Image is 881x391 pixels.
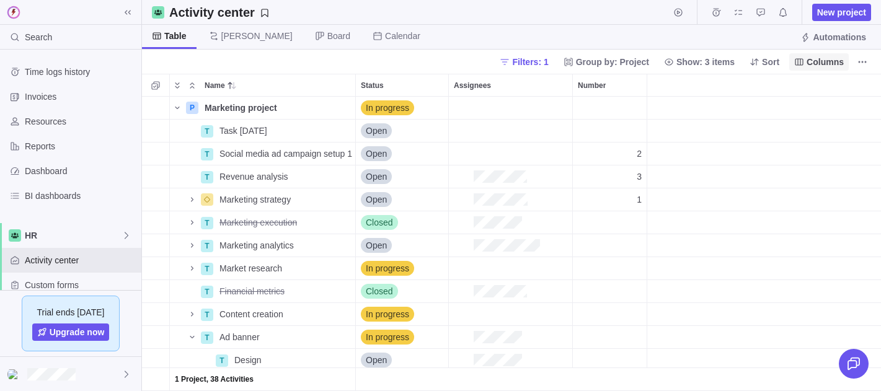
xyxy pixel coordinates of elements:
[219,285,285,297] span: Financial metrics
[454,169,469,184] div: Katy Williams
[449,120,573,143] div: Assignees
[164,4,275,21] span: Save your current layout and filters as a View
[219,239,294,252] span: Marketing analytics
[454,238,469,253] div: Kevin Thompson
[219,308,283,320] span: Content creation
[366,193,387,206] span: Open
[356,280,449,303] div: Status
[670,4,687,21] span: Start timer
[454,146,469,161] div: Kevin Thompson
[366,308,409,320] span: In progress
[541,100,556,115] div: Philip Black
[366,102,409,114] span: In progress
[215,211,355,234] div: Marketing execution
[170,188,356,211] div: Name
[219,262,282,275] span: Market research
[466,261,481,276] div: Philip Black
[576,56,649,68] span: Group by: Project
[25,66,136,78] span: Time logs history
[219,331,260,343] span: Ad banner
[637,147,642,160] span: 2
[449,280,573,303] div: Assignees
[366,262,409,275] span: In progress
[229,349,355,371] div: Design
[356,234,448,257] div: Open
[366,147,387,160] span: Open
[637,170,642,183] span: 3
[573,188,647,211] div: 1
[516,100,531,115] div: Kevin Thompson
[637,193,642,206] span: 1
[466,307,481,322] div: Michael Reed
[25,229,122,242] span: HR
[25,115,136,128] span: Resources
[817,6,866,19] span: New project
[454,307,469,322] div: David Tyson
[201,263,213,275] div: T
[170,280,356,303] div: Name
[205,79,225,92] span: Name
[449,97,573,120] div: Assignees
[356,349,449,372] div: Status
[356,97,448,119] div: In progress
[215,188,355,211] div: Marketing strategy
[356,143,449,165] div: Status
[528,100,543,115] div: Michael Reed
[573,326,647,349] div: Number
[762,56,779,68] span: Sort
[356,165,449,188] div: Status
[707,4,725,21] span: Time logs
[449,74,572,96] div: Assignees
[215,165,355,188] div: Revenue analysis
[503,100,518,115] div: Katy Williams
[745,53,784,71] span: Sort
[573,280,647,303] div: Number
[201,217,213,229] div: T
[37,306,105,319] span: Trial ends [DATE]
[186,102,198,114] div: P
[356,97,449,120] div: Status
[169,4,255,21] h2: Activity center
[730,9,747,19] a: My assignments
[449,165,573,188] div: Assignees
[356,303,449,326] div: Status
[201,332,213,344] div: T
[356,188,449,211] div: Status
[361,79,384,92] span: Status
[221,30,293,42] span: [PERSON_NAME]
[216,354,228,367] div: T
[7,369,22,379] img: Show
[201,125,213,138] div: T
[215,303,355,325] div: Content creation
[854,53,871,71] span: More actions
[356,349,448,371] div: Open
[185,77,200,94] span: Collapse
[25,190,136,202] span: BI dashboards
[454,215,469,230] div: Helen Smith
[25,254,136,266] span: Activity center
[659,53,740,71] span: Show: 3 items
[573,303,647,326] div: Number
[175,373,254,385] span: 1 Project, 38 Activities
[573,74,647,96] div: Number
[573,188,647,211] div: Number
[219,170,288,183] span: Revenue analysis
[573,97,647,120] div: Number
[789,53,849,71] span: Columns
[366,354,387,366] span: Open
[491,100,506,115] div: James Brown
[356,165,448,188] div: Open
[201,286,213,298] div: T
[327,30,350,42] span: Board
[201,309,213,321] div: T
[730,4,747,21] span: My assignments
[466,146,481,161] div: Michael Reed
[200,97,355,119] div: Marketing project
[454,284,469,299] div: Katy Williams
[50,326,105,338] span: Upgrade now
[449,368,573,391] div: Assignees
[449,326,573,349] div: Assignees
[215,120,355,142] div: Task 25 Jul
[356,143,448,165] div: Open
[32,323,110,341] a: Upgrade now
